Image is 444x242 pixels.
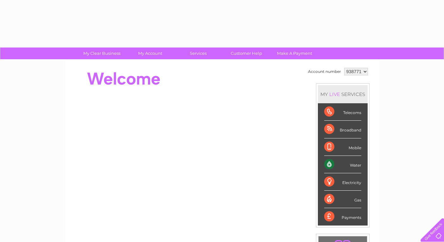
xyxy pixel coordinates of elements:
[76,48,128,59] a: My Clear Business
[220,48,273,59] a: Customer Help
[306,66,343,77] td: Account number
[318,85,368,103] div: MY SERVICES
[124,48,176,59] a: My Account
[324,103,361,121] div: Telecoms
[324,208,361,225] div: Payments
[324,156,361,173] div: Water
[324,138,361,156] div: Mobile
[172,48,224,59] a: Services
[324,121,361,138] div: Broadband
[328,91,341,97] div: LIVE
[324,173,361,191] div: Electricity
[268,48,321,59] a: Make A Payment
[324,191,361,208] div: Gas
